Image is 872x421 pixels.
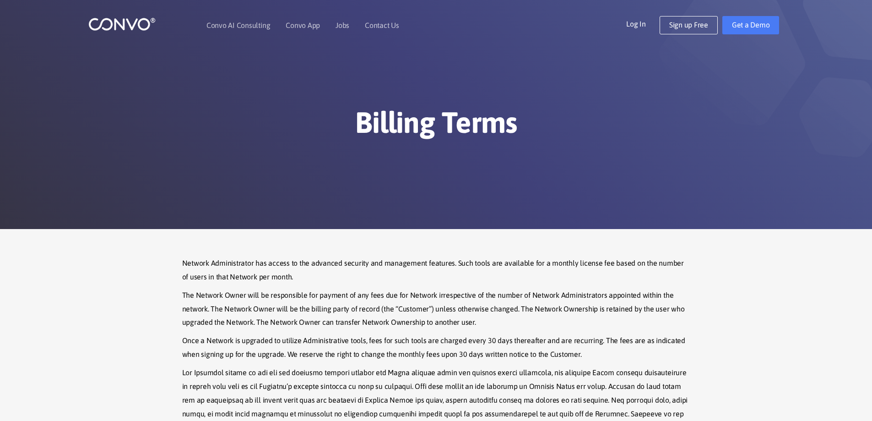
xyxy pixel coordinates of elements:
p: The Network Owner will be responsible for payment of any fees due for Network irrespective of the... [182,289,690,330]
a: Convo App [286,22,320,29]
img: logo_1.png [88,17,156,31]
a: Convo AI Consulting [206,22,270,29]
a: Get a Demo [722,16,780,34]
h1: Billing Terms [182,105,690,147]
p: Once a Network is upgraded to utilize Administrative tools, fees for such tools are charged every... [182,334,690,361]
a: Sign up Free [660,16,718,34]
a: Jobs [336,22,349,29]
a: Contact Us [365,22,399,29]
a: Log In [626,16,660,31]
p: Network Administrator has access to the advanced security and management features. Such tools are... [182,257,690,284]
